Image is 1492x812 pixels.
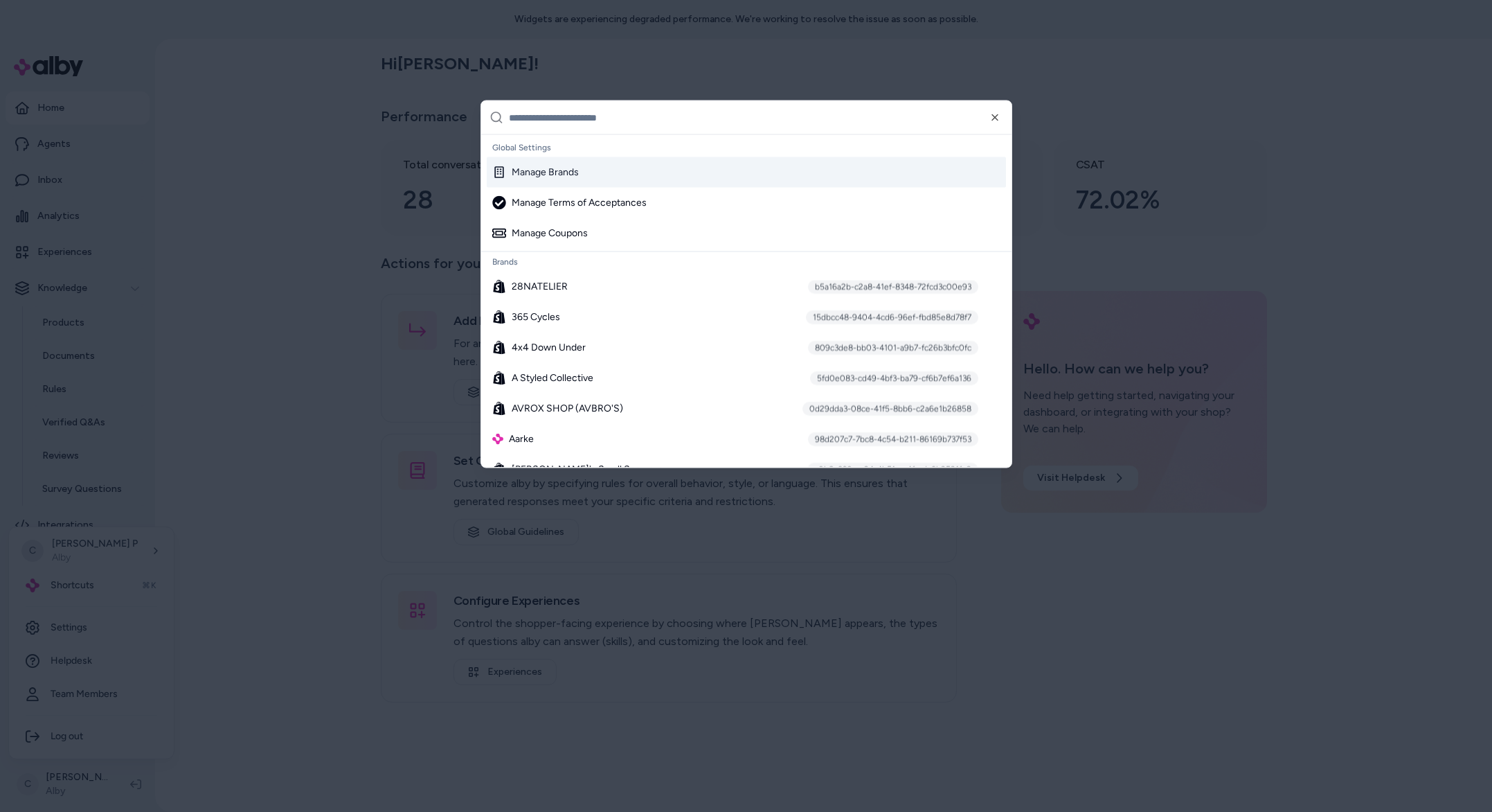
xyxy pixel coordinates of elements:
span: 4x4 Down Under [512,341,586,355]
div: Manage Coupons [492,227,588,240]
span: [PERSON_NAME]'s Swell Segways [512,463,663,477]
img: alby Logo [492,434,503,445]
div: 5fd0e083-cd49-4bf3-ba79-cf6b7ef6a136 [810,371,978,385]
div: 98d207c7-7bc8-4c54-b211-86169b737f53 [808,432,978,446]
div: 809c3de8-bb03-4101-a9b7-fc26b3bfc0fc [808,341,978,355]
div: Manage Brands [492,166,579,179]
span: Aarke [509,432,534,446]
div: 15dbcc48-9404-4cd6-96ef-fbd85e8d78f7 [806,310,978,324]
span: A Styled Collective [512,371,593,385]
div: Global Settings [487,138,1006,157]
span: 365 Cycles [512,310,560,324]
span: 28NATELIER [512,280,568,294]
div: a0b8a630-ca94-4b51-ac4f-adc6b2521fe2 [807,463,978,477]
div: 0d29dda3-08ce-41f5-8bb6-c2a6e1b26858 [802,402,978,416]
div: Manage Terms of Acceptances [492,196,647,210]
div: Brands [487,252,1006,272]
span: AVROX SHOP (AVBRO'S) [512,402,623,416]
div: b5a16a2b-c2a8-41ef-8348-72fcd3c00e93 [808,280,978,294]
